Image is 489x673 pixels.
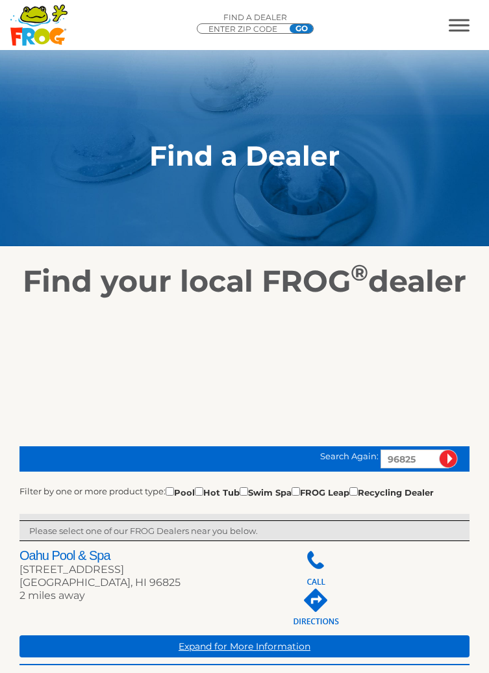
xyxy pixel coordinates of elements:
h2: Find your local FROG dealer [19,263,470,299]
input: Submit [439,450,458,468]
button: MENU [449,19,470,31]
div: Pool Hot Tub Swim Spa FROG Leap Recycling Dealer [166,485,434,499]
input: GO [290,24,313,33]
sup: ® [351,259,368,286]
span: Search Again: [320,451,379,461]
a: Expand for More Information [19,635,470,657]
p: Please select one of our FROG Dealers near you below. [29,524,460,537]
label: Filter by one or more product type: [19,485,166,498]
input: Zip Code Form [207,24,285,34]
h1: Find a Dealer [19,140,470,171]
p: Find A Dealer [197,12,314,23]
